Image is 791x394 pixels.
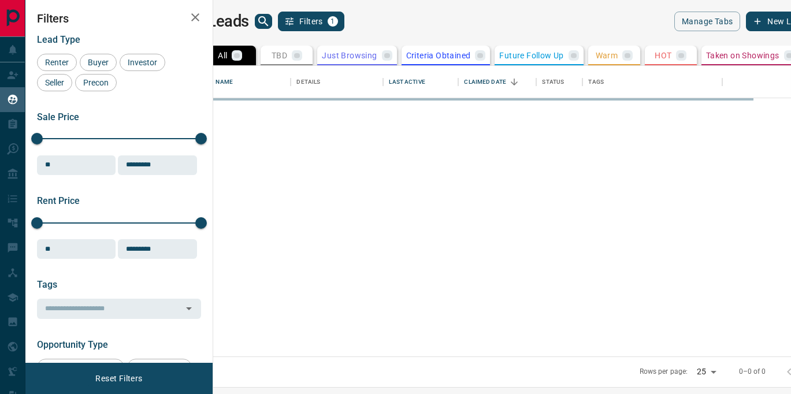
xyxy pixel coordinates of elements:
[692,363,720,380] div: 25
[739,367,766,377] p: 0–0 of 0
[37,111,79,122] span: Sale Price
[37,359,124,376] div: Favourited a Listing
[37,12,201,25] h2: Filters
[131,363,188,372] span: Return to Site
[218,51,227,60] p: All
[37,195,80,206] span: Rent Price
[255,14,272,29] button: search button
[41,58,73,67] span: Renter
[37,339,108,350] span: Opportunity Type
[499,51,563,60] p: Future Follow Up
[322,51,377,60] p: Just Browsing
[389,66,425,98] div: Last Active
[296,66,320,98] div: Details
[272,51,287,60] p: TBD
[458,66,536,98] div: Claimed Date
[210,66,291,98] div: Name
[464,66,506,98] div: Claimed Date
[79,78,113,87] span: Precon
[588,66,604,98] div: Tags
[183,12,249,31] h1: My Leads
[37,54,77,71] div: Renter
[640,367,688,377] p: Rows per page:
[291,66,383,98] div: Details
[80,54,117,71] div: Buyer
[596,51,618,60] p: Warm
[706,51,779,60] p: Taken on Showings
[506,74,522,90] button: Sort
[37,74,72,91] div: Seller
[127,359,192,376] div: Return to Site
[124,58,161,67] span: Investor
[84,58,113,67] span: Buyer
[655,51,671,60] p: HOT
[75,74,117,91] div: Precon
[41,363,120,372] span: Favourited a Listing
[41,78,68,87] span: Seller
[88,369,150,388] button: Reset Filters
[181,300,197,317] button: Open
[329,17,337,25] span: 1
[674,12,740,31] button: Manage Tabs
[278,12,344,31] button: Filters1
[120,54,165,71] div: Investor
[542,66,564,98] div: Status
[216,66,233,98] div: Name
[582,66,722,98] div: Tags
[383,66,458,98] div: Last Active
[37,34,80,45] span: Lead Type
[536,66,582,98] div: Status
[406,51,471,60] p: Criteria Obtained
[37,279,57,290] span: Tags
